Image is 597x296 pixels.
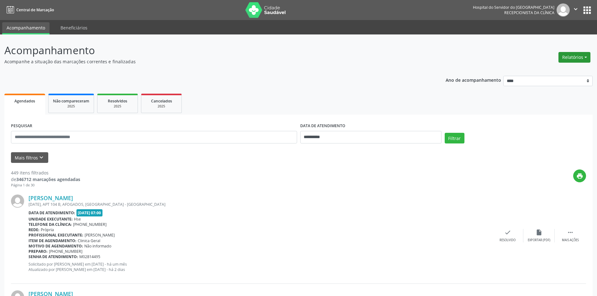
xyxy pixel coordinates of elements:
span: Resolvidos [108,98,127,104]
span: Clinica Geral [78,238,100,243]
span: Não compareceram [53,98,89,104]
b: Item de agendamento: [29,238,76,243]
span: Central de Marcação [16,7,54,13]
div: Resolvido [500,238,516,242]
div: [DATE], APT 104 B, AFOGADOS, [GEOGRAPHIC_DATA] - [GEOGRAPHIC_DATA] [29,202,492,207]
b: Senha de atendimento: [29,254,78,259]
strong: 346712 marcações agendadas [16,176,80,182]
button: Filtrar [445,133,464,143]
span: Não informado [84,243,111,249]
i: insert_drive_file [536,229,542,236]
span: Recepcionista da clínica [504,10,554,15]
div: Página 1 de 30 [11,183,80,188]
b: Data de atendimento: [29,210,75,216]
button: print [573,169,586,182]
span: [PERSON_NAME] [85,232,115,238]
div: 449 itens filtrados [11,169,80,176]
span: Agendados [14,98,35,104]
b: Motivo de agendamento: [29,243,83,249]
b: Preparo: [29,249,48,254]
b: Rede: [29,227,39,232]
div: de [11,176,80,183]
p: Acompanhamento [4,43,416,58]
i: check [504,229,511,236]
div: Exportar (PDF) [528,238,550,242]
button:  [570,3,582,17]
label: PESQUISAR [11,121,32,131]
a: Acompanhamento [2,22,50,34]
div: Mais ações [562,238,579,242]
p: Solicitado por [PERSON_NAME] em [DATE] - há um mês Atualizado por [PERSON_NAME] em [DATE] - há 2 ... [29,262,492,272]
p: Acompanhe a situação das marcações correntes e finalizadas [4,58,416,65]
a: Beneficiários [56,22,92,33]
button: Mais filtroskeyboard_arrow_down [11,152,48,163]
b: Telefone da clínica: [29,222,72,227]
span: [PHONE_NUMBER] [49,249,82,254]
i: keyboard_arrow_down [38,154,45,161]
button: apps [582,5,593,16]
i:  [567,229,574,236]
img: img [11,195,24,208]
b: Profissional executante: [29,232,83,238]
a: [PERSON_NAME] [29,195,73,201]
span: Própria [41,227,54,232]
i:  [572,6,579,13]
button: Relatórios [558,52,590,63]
div: Hospital do Servidor do [GEOGRAPHIC_DATA] [473,5,554,10]
p: Ano de acompanhamento [446,76,501,84]
div: 2025 [53,104,89,109]
span: Cancelados [151,98,172,104]
b: Unidade executante: [29,216,73,222]
span: Hse [74,216,81,222]
span: M02814495 [79,254,100,259]
img: img [557,3,570,17]
span: [PHONE_NUMBER] [73,222,107,227]
span: [DATE] 07:00 [76,209,103,216]
label: DATA DE ATENDIMENTO [300,121,345,131]
a: Central de Marcação [4,5,54,15]
i: print [576,173,583,179]
div: 2025 [146,104,177,109]
div: 2025 [102,104,133,109]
